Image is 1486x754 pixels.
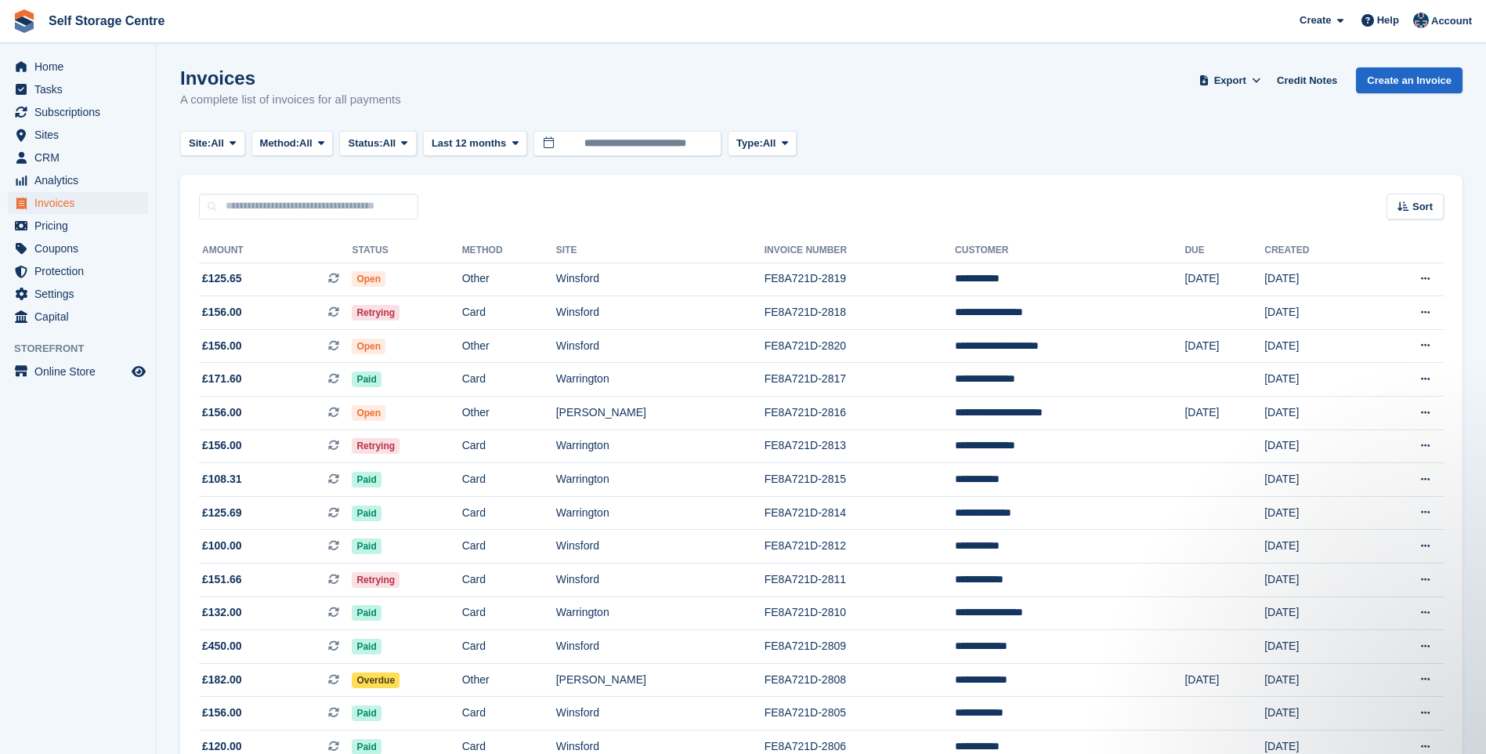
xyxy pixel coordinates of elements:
td: Other [462,397,556,430]
img: stora-icon-8386f47178a22dfd0bd8f6a31ec36ba5ce8667c1dd55bd0f319d3a0aa187defe.svg [13,9,36,33]
h1: Invoices [180,67,401,89]
td: Card [462,463,556,497]
td: Winsford [556,530,765,564]
span: Online Store [34,361,128,382]
span: Retrying [352,438,400,454]
td: [DATE] [1264,530,1368,564]
td: FE8A721D-2815 [765,463,955,497]
span: Invoices [34,192,128,214]
span: £156.00 [202,404,242,421]
th: Due [1184,238,1264,263]
a: menu [8,260,148,282]
th: Created [1264,238,1368,263]
span: Type: [736,136,763,151]
span: £108.31 [202,471,242,488]
td: [DATE] [1264,496,1368,530]
span: All [211,136,224,151]
th: Site [556,238,765,263]
span: Settings [34,283,128,305]
td: FE8A721D-2813 [765,430,955,463]
td: Warrington [556,496,765,530]
span: Paid [352,639,381,654]
a: menu [8,101,148,123]
span: Paid [352,538,381,554]
th: Amount [199,238,352,263]
td: [DATE] [1264,564,1368,597]
td: [PERSON_NAME] [556,663,765,697]
td: FE8A721D-2808 [765,663,955,697]
a: menu [8,283,148,305]
img: Clair Cole [1413,13,1429,28]
td: Card [462,496,556,530]
td: Card [462,596,556,630]
a: menu [8,147,148,169]
td: [DATE] [1264,263,1368,296]
span: Export [1214,73,1246,89]
button: Type: All [728,131,797,157]
td: Warrington [556,463,765,497]
td: FE8A721D-2819 [765,263,955,296]
th: Method [462,238,556,263]
span: Paid [352,605,381,621]
td: [DATE] [1264,329,1368,363]
td: [DATE] [1264,596,1368,630]
td: Other [462,329,556,363]
span: Method: [260,136,300,151]
td: FE8A721D-2812 [765,530,955,564]
td: Card [462,697,556,730]
a: menu [8,237,148,259]
span: All [763,136,776,151]
span: Analytics [34,169,128,191]
span: £182.00 [202,672,242,688]
p: A complete list of invoices for all payments [180,91,401,109]
td: Card [462,363,556,397]
td: [DATE] [1264,363,1368,397]
td: [DATE] [1264,630,1368,664]
span: Paid [352,372,381,387]
th: Customer [955,238,1184,263]
span: Paid [352,705,381,721]
td: [DATE] [1184,663,1264,697]
a: Self Storage Centre [42,8,171,34]
span: All [383,136,396,151]
th: Invoice Number [765,238,955,263]
span: Home [34,56,128,78]
td: Warrington [556,430,765,463]
td: [DATE] [1264,697,1368,730]
td: Card [462,564,556,597]
span: Capital [34,306,128,328]
span: Paid [352,472,381,488]
td: Winsford [556,697,765,730]
span: Account [1431,13,1472,29]
td: [DATE] [1264,397,1368,430]
td: Other [462,663,556,697]
td: [DATE] [1264,463,1368,497]
a: menu [8,78,148,100]
td: Winsford [556,630,765,664]
button: Site: All [180,131,245,157]
td: FE8A721D-2817 [765,363,955,397]
td: [DATE] [1264,663,1368,697]
span: Tasks [34,78,128,100]
td: Winsford [556,329,765,363]
span: £125.69 [202,505,242,521]
td: [DATE] [1264,296,1368,330]
span: Storefront [14,341,156,357]
span: Help [1377,13,1399,28]
span: Retrying [352,572,400,588]
span: CRM [34,147,128,169]
td: Other [462,263,556,296]
span: Protection [34,260,128,282]
span: £132.00 [202,604,242,621]
span: Pricing [34,215,128,237]
td: [DATE] [1184,397,1264,430]
td: Card [462,630,556,664]
span: £156.00 [202,437,242,454]
span: Open [352,339,385,354]
span: Site: [189,136,211,151]
a: Create an Invoice [1356,67,1462,93]
span: Last 12 months [432,136,506,151]
span: £171.60 [202,371,242,387]
td: FE8A721D-2811 [765,564,955,597]
td: Winsford [556,564,765,597]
